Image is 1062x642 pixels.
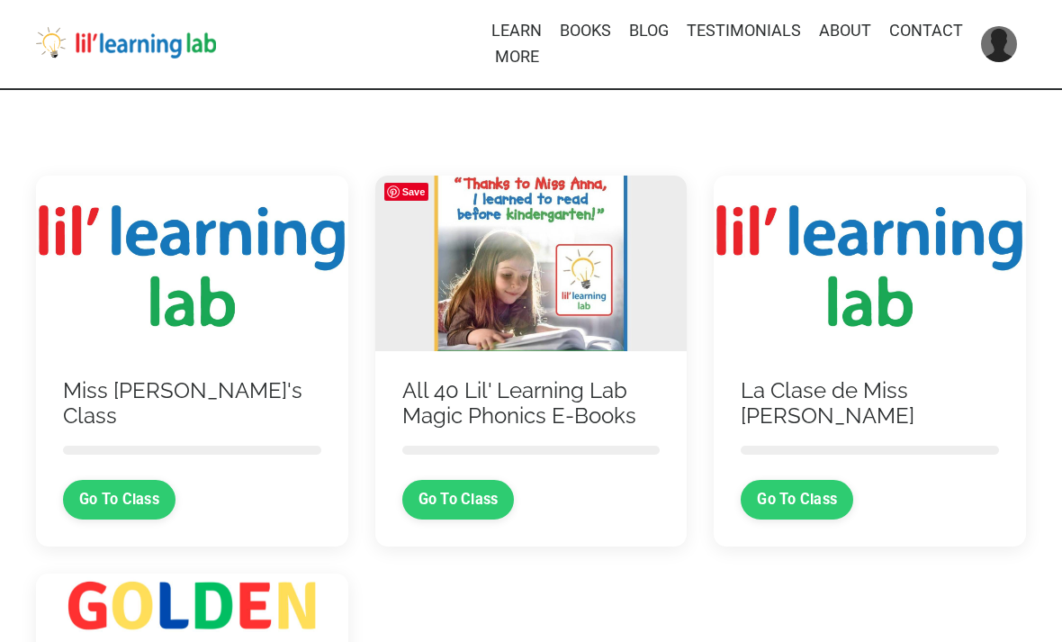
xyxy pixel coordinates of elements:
[741,378,999,430] a: La Clase de Miss [PERSON_NAME]
[36,27,216,59] img: lil' learning lab
[36,176,348,351] img: 4PhO0kh5RXGZUtBlzLiX_product-thumbnail_1280x720.png
[981,26,1017,62] img: User Avatar
[384,183,429,201] span: Save
[375,176,688,351] img: MvQOlt8yShOUuPFVolEP_file.jpg
[560,18,611,70] a: BOOKS
[402,378,661,430] a: All 40 Lil' Learning Lab Magic Phonics E-Books
[819,18,871,70] a: ABOUT
[63,378,321,430] a: Miss [PERSON_NAME]'s Class
[741,480,853,520] a: Go To Class
[491,18,542,70] a: LEARN MORE
[889,18,963,70] a: CONTACT
[402,480,515,520] a: Go To Class
[629,18,669,70] a: BLOG
[714,176,1026,351] img: 4PhO0kh5RXGZUtBlzLiX_product-thumbnail_1280x720.png
[687,18,801,70] a: TESTIMONIALS
[63,480,175,520] a: Go To Class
